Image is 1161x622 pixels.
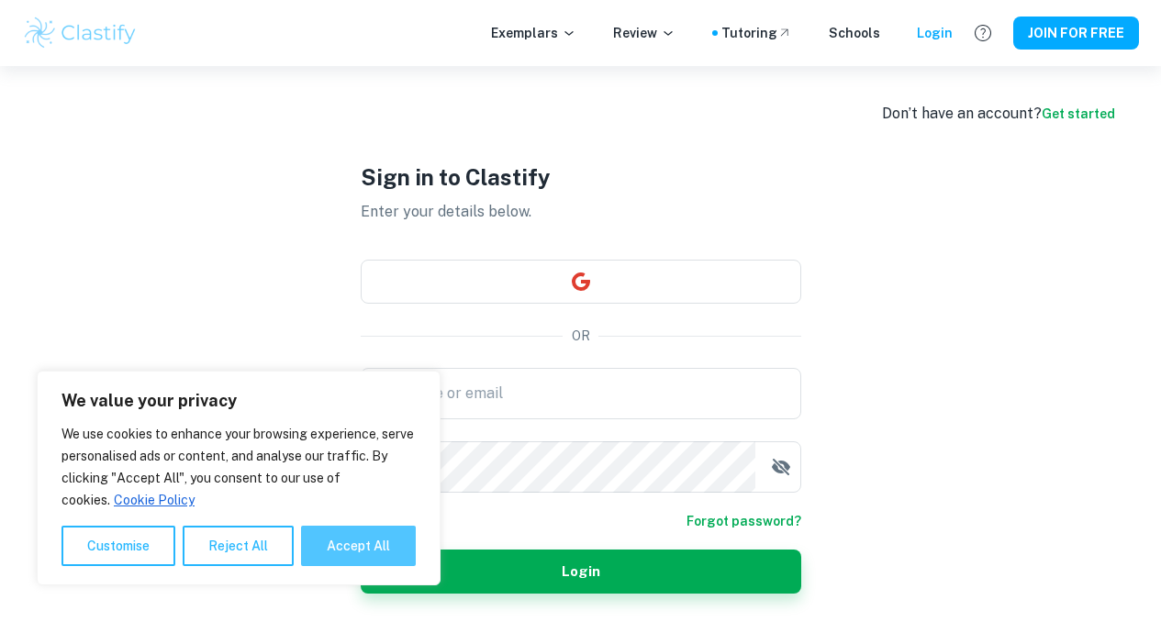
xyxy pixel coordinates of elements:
p: Exemplars [491,23,576,43]
a: Schools [829,23,880,43]
button: Reject All [183,526,294,566]
h1: Sign in to Clastify [361,161,801,194]
p: We value your privacy [61,390,416,412]
button: JOIN FOR FREE [1013,17,1139,50]
img: Clastify logo [22,15,139,51]
p: Review [613,23,675,43]
p: We use cookies to enhance your browsing experience, serve personalised ads or content, and analys... [61,423,416,511]
button: Accept All [301,526,416,566]
a: Get started [1042,106,1115,121]
a: Forgot password? [687,511,801,531]
p: OR [572,326,590,346]
button: Login [361,550,801,594]
a: Login [917,23,953,43]
p: Enter your details below. [361,201,801,223]
a: Tutoring [721,23,792,43]
a: Cookie Policy [113,492,195,508]
div: Don’t have an account? [882,103,1115,125]
button: Help and Feedback [967,17,999,49]
button: Customise [61,526,175,566]
div: We value your privacy [37,371,441,585]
